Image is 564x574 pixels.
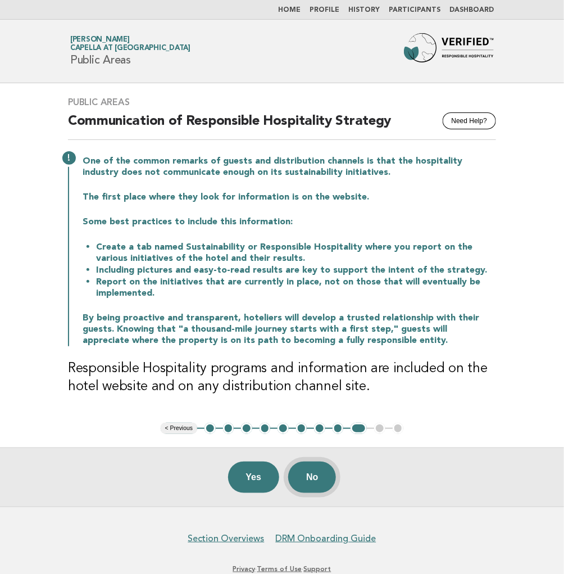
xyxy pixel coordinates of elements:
[70,37,190,66] h1: Public Areas
[389,7,440,13] a: Participants
[96,264,496,276] li: Including pictures and easy-to-read results are key to support the intent of the strategy.
[83,216,496,228] p: Some best practices to include this information:
[296,423,307,434] button: 6
[449,7,494,13] a: Dashboard
[228,462,280,493] button: Yes
[257,565,302,573] a: Terms of Use
[241,423,252,434] button: 3
[68,112,496,140] h2: Communication of Responsible Hospitality Strategy
[16,564,548,573] p: · ·
[96,241,496,264] li: Create a tab named Sustainability or Responsible Hospitality where you report on the various init...
[96,276,496,299] li: Report on the initiatives that are currently in place, not on those that will eventually be imple...
[260,423,271,434] button: 4
[233,565,256,573] a: Privacy
[188,533,265,544] a: Section Overviews
[83,313,496,346] p: By being proactive and transparent, hoteliers will develop a trusted relationship with their gues...
[83,192,496,203] p: The first place where they look for information is on the website.
[333,423,344,434] button: 8
[351,423,367,434] button: 9
[443,112,496,129] button: Need Help?
[288,462,336,493] button: No
[68,97,496,108] h3: Public Areas
[314,423,325,434] button: 7
[68,360,496,396] h3: Responsible Hospitality programs and information are included on the hotel website and on any dis...
[404,33,494,69] img: Forbes Travel Guide
[310,7,339,13] a: Profile
[161,423,197,434] button: < Previous
[304,565,331,573] a: Support
[348,7,380,13] a: History
[278,7,301,13] a: Home
[223,423,234,434] button: 2
[204,423,216,434] button: 1
[70,36,190,52] a: [PERSON_NAME]Capella at [GEOGRAPHIC_DATA]
[83,156,496,178] p: One of the common remarks of guests and distribution channels is that the hospitality industry do...
[278,423,289,434] button: 5
[70,45,190,52] span: Capella at [GEOGRAPHIC_DATA]
[276,533,376,544] a: DRM Onboarding Guide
